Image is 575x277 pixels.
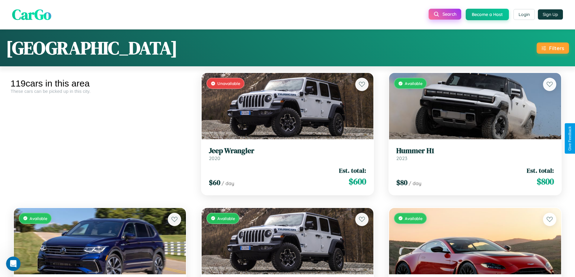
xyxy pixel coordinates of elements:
span: / day [222,180,234,186]
span: Est. total: [527,166,554,175]
span: $ 60 [209,178,220,187]
button: Become a Host [466,9,509,20]
button: Filters [537,42,569,54]
a: Jeep Wrangler2020 [209,146,366,161]
h3: Jeep Wrangler [209,146,366,155]
span: CarGo [12,5,51,24]
div: These cars can be picked up in this city. [11,89,189,94]
div: Filters [549,45,564,51]
span: $ 80 [396,178,407,187]
span: Available [30,216,47,221]
span: 2023 [396,155,407,161]
h3: Hummer H1 [396,146,554,155]
span: $ 600 [349,175,366,187]
a: Hummer H12023 [396,146,554,161]
button: Sign Up [538,9,563,20]
span: Unavailable [217,81,240,86]
span: / day [409,180,421,186]
span: Est. total: [339,166,366,175]
h1: [GEOGRAPHIC_DATA] [6,36,177,60]
span: 2020 [209,155,220,161]
span: Search [442,11,456,17]
button: Search [429,9,461,20]
span: Available [217,216,235,221]
span: Available [405,81,423,86]
span: $ 800 [537,175,554,187]
button: Login [513,9,535,20]
div: Give Feedback [568,126,572,151]
span: Available [405,216,423,221]
iframe: Intercom live chat [6,257,21,271]
div: 119 cars in this area [11,78,189,89]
